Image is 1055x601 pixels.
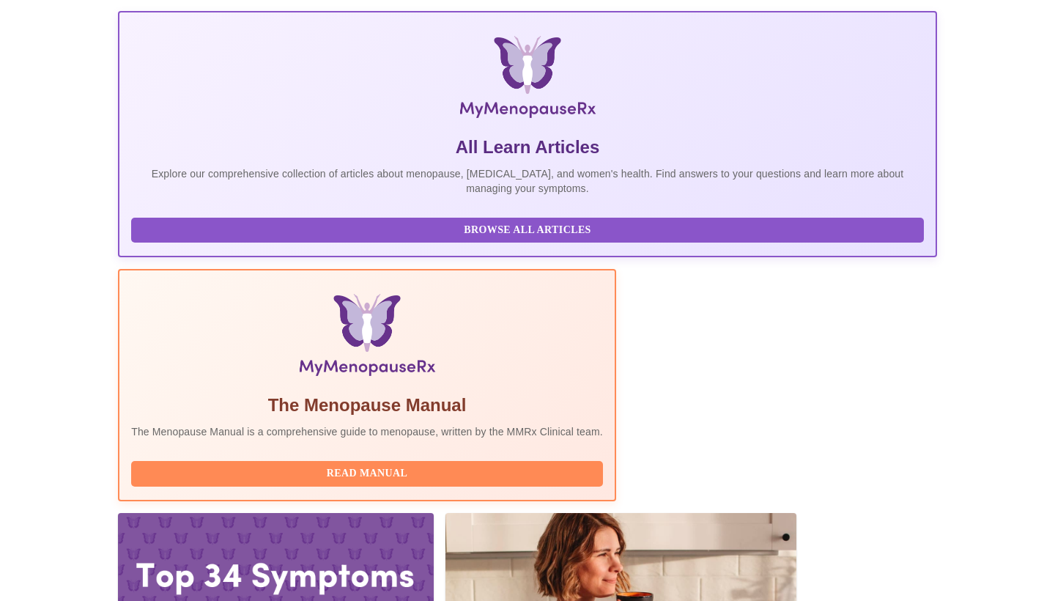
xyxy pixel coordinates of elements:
[131,218,924,243] button: Browse All Articles
[131,166,924,196] p: Explore our comprehensive collection of articles about menopause, [MEDICAL_DATA], and women's hea...
[131,223,928,235] a: Browse All Articles
[206,294,527,382] img: Menopause Manual
[254,36,801,124] img: MyMenopauseRx Logo
[131,424,603,439] p: The Menopause Manual is a comprehensive guide to menopause, written by the MMRx Clinical team.
[131,394,603,417] h5: The Menopause Manual
[146,465,588,483] span: Read Manual
[131,461,603,487] button: Read Manual
[131,466,607,479] a: Read Manual
[131,136,924,159] h5: All Learn Articles
[146,221,909,240] span: Browse All Articles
